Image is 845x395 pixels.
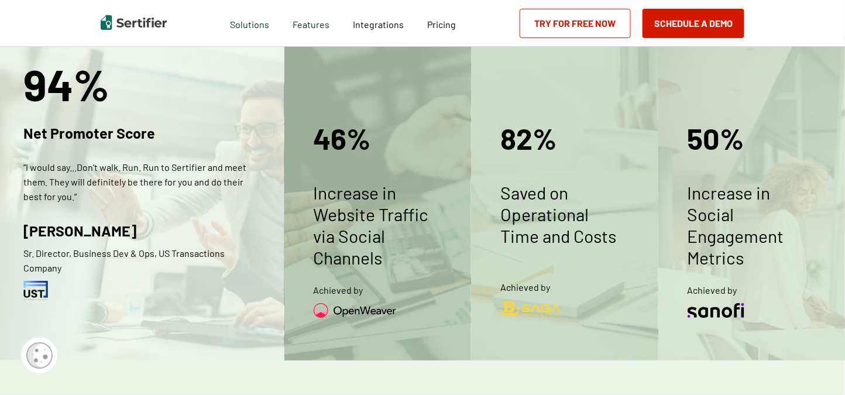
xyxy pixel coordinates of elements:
img: Dylan LougheedCo-Founder at SAGA Wisdom [500,300,561,318]
p: Increase in Social Engagement Metrics [688,182,816,269]
span: Integrations [353,19,404,30]
p: Achieved by [688,283,737,297]
a: Integrations [353,16,404,30]
span: Features [293,16,330,30]
a: Pricing [428,16,456,30]
p: Achieved by [314,283,363,297]
p: Sr. Director, Business Dev & Ops, US Transactions Company [23,246,261,275]
img: Charles ArevaloCME and Digital Activation Manager at Sanofi [688,303,744,318]
p: Net Promoter Score [23,123,155,142]
img: Cookie Popup Icon [26,342,53,369]
p: [PERSON_NAME] [23,221,136,240]
img: Jenni GlazeSr. Director, Business Dev & Ops, US Transactions Company [23,281,48,300]
p: “I would say...Don’t walk. Run. Run to Sertifier and meet them. They will definitely be there for... [23,160,261,204]
p: Saved on Operational Time and Costs [500,182,628,247]
iframe: Chat Widget [786,339,845,395]
p: 46% [314,112,442,164]
a: Try for Free Now [520,9,631,38]
img: Sanddeeya R.Developer Advocate, Open Weaver [314,303,397,318]
p: 82% [500,112,628,164]
p: 94% [23,59,109,109]
p: Achieved by [500,280,550,294]
button: Schedule a Demo [643,9,744,38]
span: Solutions [231,16,270,30]
img: Sertifier | Digital Credentialing Platform [101,15,167,30]
p: 50% [688,112,816,164]
p: Increase in Website Traffic via Social Channels [314,182,442,269]
span: Pricing [428,19,456,30]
